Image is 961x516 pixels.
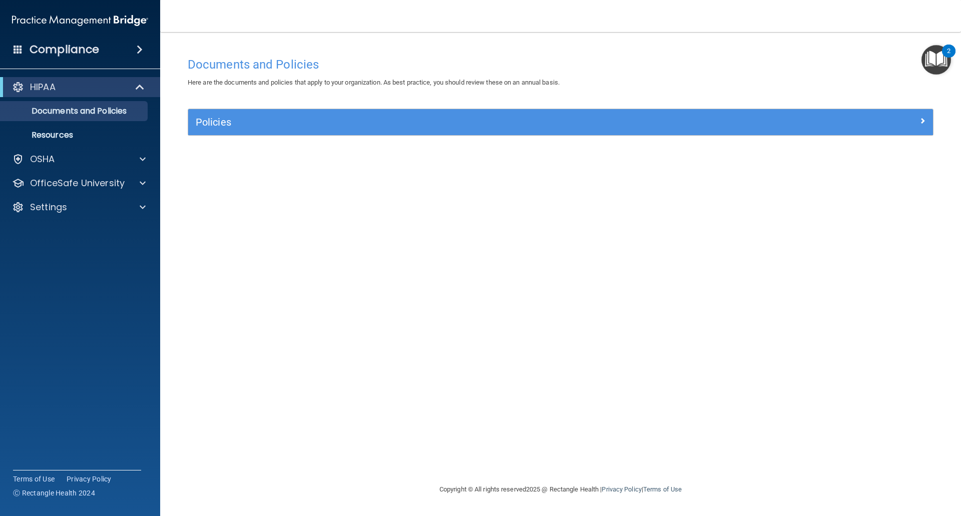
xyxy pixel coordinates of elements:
a: Terms of Use [13,474,55,484]
span: Here are the documents and policies that apply to your organization. As best practice, you should... [188,79,560,86]
p: HIPAA [30,81,56,93]
button: Open Resource Center, 2 new notifications [921,45,951,75]
p: Settings [30,201,67,213]
a: Terms of Use [643,485,682,493]
div: Copyright © All rights reserved 2025 @ Rectangle Health | | [378,473,743,505]
p: OSHA [30,153,55,165]
div: 2 [947,51,950,64]
a: Settings [12,201,146,213]
a: OSHA [12,153,146,165]
h5: Policies [196,117,739,128]
p: Documents and Policies [7,106,143,116]
a: Privacy Policy [602,485,641,493]
a: HIPAA [12,81,145,93]
a: Privacy Policy [67,474,112,484]
span: Ⓒ Rectangle Health 2024 [13,488,95,498]
a: OfficeSafe University [12,177,146,189]
img: PMB logo [12,11,148,31]
h4: Compliance [30,43,99,57]
p: Resources [7,130,143,140]
p: OfficeSafe University [30,177,125,189]
h4: Documents and Policies [188,58,933,71]
a: Policies [196,114,925,130]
